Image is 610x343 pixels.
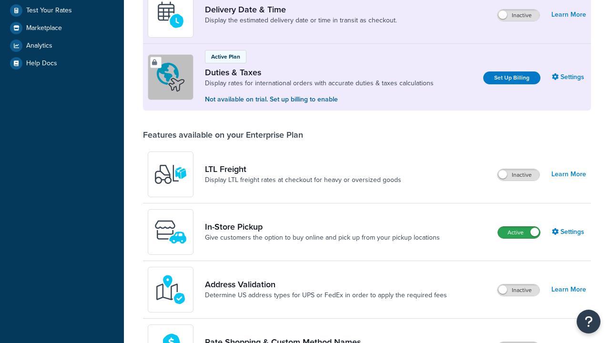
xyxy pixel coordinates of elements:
[498,227,540,238] label: Active
[154,273,187,306] img: kIG8fy0lQAAAABJRU5ErkJggg==
[483,71,540,84] a: Set Up Billing
[205,291,447,300] a: Determine US address types for UPS or FedEx in order to apply the required fees
[154,215,187,249] img: wfgcfpwTIucLEAAAAASUVORK5CYII=
[498,169,539,181] label: Inactive
[551,283,586,296] a: Learn More
[7,20,117,37] a: Marketplace
[205,175,401,185] a: Display LTL freight rates at checkout for heavy or oversized goods
[498,284,539,296] label: Inactive
[551,168,586,181] a: Learn More
[498,10,539,21] label: Inactive
[577,310,600,333] button: Open Resource Center
[7,55,117,72] a: Help Docs
[205,94,434,105] p: Not available on trial. Set up billing to enable
[205,16,397,25] a: Display the estimated delivery date or time in transit as checkout.
[551,8,586,21] a: Learn More
[205,279,447,290] a: Address Validation
[205,4,397,15] a: Delivery Date & Time
[7,37,117,54] a: Analytics
[205,233,440,242] a: Give customers the option to buy online and pick up from your pickup locations
[26,42,52,50] span: Analytics
[205,222,440,232] a: In-Store Pickup
[143,130,303,140] div: Features available on your Enterprise Plan
[205,164,401,174] a: LTL Freight
[211,52,240,61] p: Active Plan
[205,67,434,78] a: Duties & Taxes
[7,2,117,19] a: Test Your Rates
[154,158,187,191] img: y79ZsPf0fXUFUhFXDzUgf+ktZg5F2+ohG75+v3d2s1D9TjoU8PiyCIluIjV41seZevKCRuEjTPPOKHJsQcmKCXGdfprl3L4q7...
[552,71,586,84] a: Settings
[26,60,57,68] span: Help Docs
[552,225,586,239] a: Settings
[26,7,72,15] span: Test Your Rates
[205,79,434,88] a: Display rates for international orders with accurate duties & taxes calculations
[26,24,62,32] span: Marketplace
